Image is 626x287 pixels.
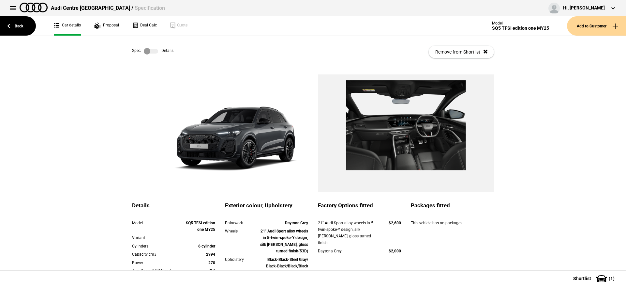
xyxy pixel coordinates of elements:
div: Exterior colour, Upholstery [225,202,308,213]
div: Daytona Grey [318,248,376,254]
span: Shortlist [573,276,591,281]
strong: $2,600 [389,221,401,225]
div: Capacity cm3 [132,251,182,258]
div: Packages fitted [411,202,494,213]
div: Wheels [225,228,258,234]
div: Model [132,220,182,226]
div: Hi, [PERSON_NAME] [563,5,605,11]
strong: SQ5 TFSI edition one MY25 [186,221,215,232]
div: Cylinders [132,243,182,249]
div: Power [132,260,182,266]
button: Remove from Shortlist [429,46,494,58]
span: Specification [135,5,165,11]
div: SQ5 TFSI edition one MY25 [492,25,549,31]
button: Add to Customer [567,16,626,36]
div: This vehicle has no packages [411,220,494,233]
strong: 21" Audi Sport alloy wheels in 5-twin-spoke-Y design, silk [PERSON_NAME], gloss turned finish(53D) [260,229,308,253]
a: Deal Calc [132,16,157,36]
div: Audi Centre [GEOGRAPHIC_DATA] / [51,5,165,12]
div: Factory Options fitted [318,202,401,213]
img: audi.png [20,3,48,12]
div: 21" Audi Sport alloy wheels in 5-twin-spoke-Y design, silk [PERSON_NAME], gloss turned finish [318,220,376,247]
strong: 7.6 [210,269,215,273]
div: Upholstery [225,256,258,263]
strong: 2994 [206,252,215,257]
strong: 270 [208,261,215,265]
span: ( 1 ) [609,276,615,281]
strong: 6 cylinder [198,244,215,248]
strong: Daytona Grey [285,221,308,225]
div: Variant [132,234,182,241]
div: Avg. Cons. (l/100kms) [132,268,182,274]
strong: Black-Black-Steel Gray/ Black-Black/Black/Black [266,257,308,268]
div: Spec Details [132,48,173,55]
button: Shortlist(1) [563,270,626,287]
strong: $2,000 [389,249,401,253]
div: Paintwork [225,220,258,226]
a: Proposal [94,16,119,36]
div: Model [492,21,549,25]
a: Car details [54,16,81,36]
div: Details [132,202,215,213]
